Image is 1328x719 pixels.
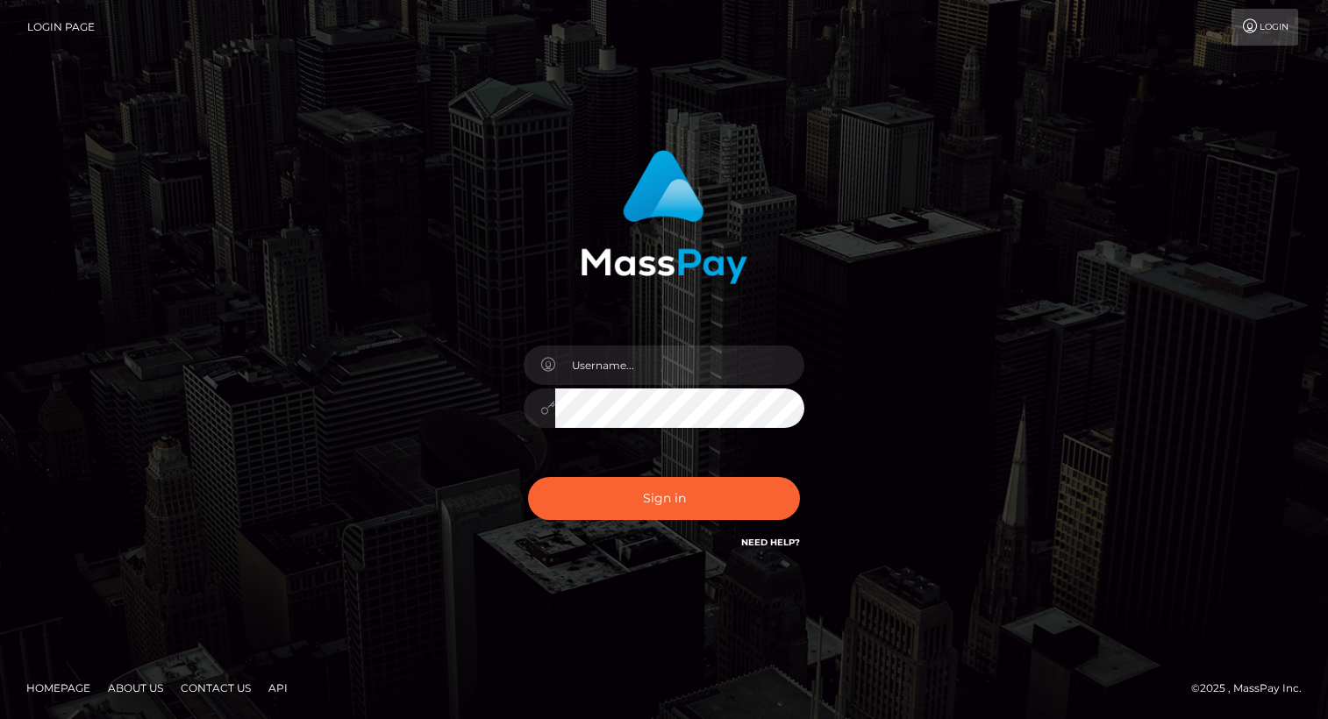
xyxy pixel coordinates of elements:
a: About Us [101,674,170,701]
a: Login [1232,9,1298,46]
a: Login Page [27,9,95,46]
a: Contact Us [174,674,258,701]
a: Homepage [19,674,97,701]
a: Need Help? [741,537,800,548]
input: Username... [555,345,804,385]
a: API [261,674,295,701]
div: © 2025 , MassPay Inc. [1191,679,1315,698]
button: Sign in [528,477,800,520]
img: MassPay Login [581,150,747,284]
